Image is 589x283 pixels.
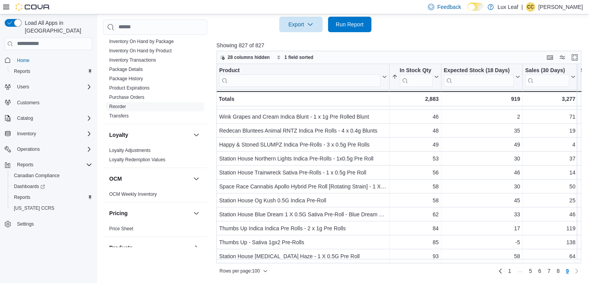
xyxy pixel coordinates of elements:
div: 58 [392,182,439,191]
span: Run Report [336,21,364,28]
span: Operations [17,146,40,152]
div: 35 [443,126,520,135]
div: 71 [525,112,575,121]
a: Product Expirations [109,85,149,91]
button: Reports [8,192,95,203]
a: Package Details [109,67,143,72]
button: Loyalty [192,130,201,140]
button: Next page [572,266,581,276]
div: Station House Northern Lights Indica Pre-Rolls - 1x0.5g Pre Roll [219,154,387,163]
div: 45 [392,98,439,107]
button: Sales (30 Days) [525,67,575,86]
span: Dashboards [11,182,92,191]
div: 84 [392,224,439,233]
div: Expected Stock (18 Days) [443,67,513,74]
button: Run Report [328,17,371,32]
button: Pricing [109,209,190,217]
div: Sales (30 Days) [525,67,569,86]
a: Previous page [496,266,505,276]
a: Transfers [109,113,129,119]
div: 46 [525,210,575,219]
h3: OCM [109,175,122,183]
span: Reorder [109,104,126,110]
span: Catalog [17,115,33,121]
span: 9 [566,267,569,275]
div: 46 [392,112,439,121]
button: 1 field sorted [273,53,316,62]
a: Inventory Transactions [109,57,156,63]
button: Enter fullscreen [570,53,579,62]
span: Inventory [17,131,36,137]
div: 49 [392,140,439,149]
button: Settings [2,218,95,230]
span: Rows per page : 100 [220,268,260,274]
span: Reports [11,193,92,202]
span: Users [17,84,29,90]
button: Keyboard shortcuts [545,53,555,62]
div: 58 [443,252,520,261]
button: Export [279,17,323,32]
div: OCM [103,190,207,202]
h3: Loyalty [109,131,128,139]
div: -5 [443,238,520,247]
span: Operations [14,145,92,154]
div: Product [219,67,381,86]
div: In Stock Qty [400,67,433,86]
div: 119 [525,224,575,233]
div: Product [219,67,381,74]
button: Customers [2,97,95,108]
div: 46 [443,168,520,177]
nav: Pagination for preceding grid [496,265,581,277]
span: Inventory On Hand by Product [109,48,172,54]
a: Customers [14,98,43,107]
button: Catalog [14,114,36,123]
p: Showing 827 of 827 [216,41,585,49]
div: 45 [443,196,520,205]
button: Canadian Compliance [8,170,95,181]
a: Page 1 of 9 [505,265,514,277]
p: [PERSON_NAME] [538,2,583,12]
span: Loyalty Adjustments [109,147,151,154]
span: Customers [14,98,92,107]
span: Purchase Orders [109,94,144,100]
div: Station House [MEDICAL_DATA] Haze - 1 X 0.5G Pre Roll [219,252,387,261]
button: Operations [14,145,43,154]
span: Users [14,82,92,91]
a: Page 7 of 9 [544,265,553,277]
div: Expected Stock [443,67,513,86]
a: Page 5 of 9 [526,265,535,277]
span: Package Details [109,66,143,72]
button: Users [14,82,32,91]
span: Loyalty Redemption Values [109,157,165,163]
span: Inventory On Hand by Package [109,38,174,45]
div: Cassie Cossette [526,2,535,12]
button: Reports [2,159,95,170]
a: Settings [14,219,37,229]
button: OCM [109,175,190,183]
div: 64 [525,252,575,261]
button: Home [2,55,95,66]
div: Inventory [103,9,207,124]
div: Station House Trainwreck Sativa Pre-Rolls - 1 x 0.5g Pre Roll [219,168,387,177]
div: 8 [525,98,575,107]
span: Export [284,17,318,32]
div: Pricing [103,224,207,236]
div: 39 [443,98,520,107]
span: 7 [547,267,550,275]
img: Cova [15,3,50,11]
span: Feedback [437,3,461,11]
div: Station House Og Kush 0.5G Indica Pre-Roll [219,196,387,205]
div: 2,883 [392,94,439,104]
span: 8 [556,267,560,275]
a: Inventory On Hand by Package [109,39,174,44]
a: Page 8 of 9 [553,265,563,277]
span: 6 [538,267,541,275]
div: Sales (30 Days) [525,67,569,74]
div: 30 [443,182,520,191]
span: Dashboards [14,183,45,190]
a: Loyalty Adjustments [109,148,151,153]
a: Inventory On Hand by Product [109,48,172,53]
